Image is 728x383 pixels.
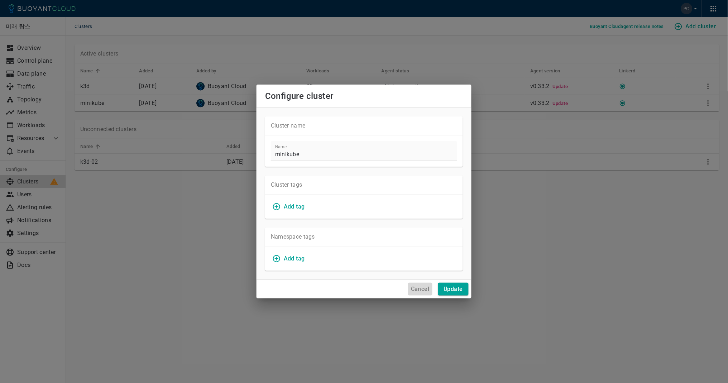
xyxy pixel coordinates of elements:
h4: Cancel [411,286,429,293]
span: Configure cluster [265,91,334,101]
p: Cluster tags [271,181,457,188]
label: Name [275,144,287,150]
button: Cancel [408,283,432,296]
h4: Update [444,286,463,293]
button: Add tag [271,200,308,213]
button: Add tag [271,252,308,265]
button: Update [438,283,469,296]
h4: Add tag [284,203,305,210]
h4: Add tag [284,255,305,262]
p: Namespace tags [271,233,457,240]
p: Cluster name [271,122,457,129]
